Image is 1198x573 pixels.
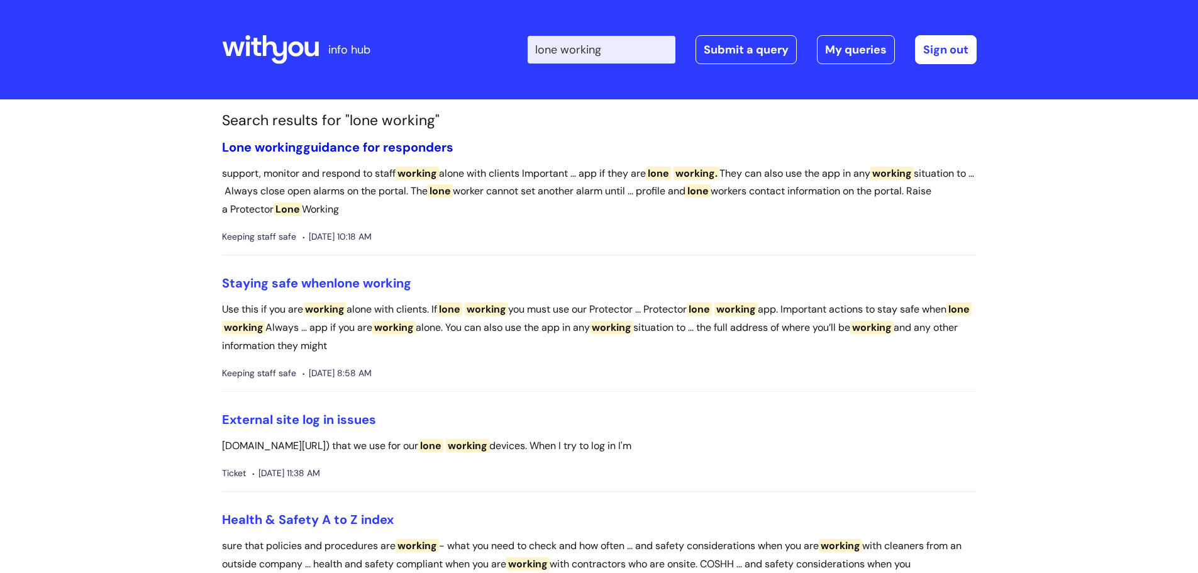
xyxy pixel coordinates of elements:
[222,437,977,455] p: [DOMAIN_NAME][URL]) that we use for our devices. When I try to log in I'm
[222,229,296,245] span: Keeping staff safe
[428,184,453,197] span: lone
[222,411,376,428] a: External site log in issues
[528,36,675,64] input: Search
[674,167,719,180] span: working.
[222,139,252,155] span: Lone
[222,465,246,481] span: Ticket
[252,465,320,481] span: [DATE] 11:38 AM
[303,303,347,316] span: working
[222,165,977,219] p: support, monitor and respond to staff alone with clients Important ... app if they are They can a...
[222,301,977,355] p: Use this if you are alone with clients. If you must use our Protector ... Protector app. Importan...
[506,557,550,570] span: working
[696,35,797,64] a: Submit a query
[946,303,972,316] span: lone
[396,167,439,180] span: working
[817,35,895,64] a: My queries
[685,184,711,197] span: lone
[850,321,894,334] span: working
[363,275,411,291] span: working
[274,203,302,216] span: Lone
[437,303,462,316] span: lone
[915,35,977,64] a: Sign out
[418,439,443,452] span: lone
[302,365,372,381] span: [DATE] 8:58 AM
[222,365,296,381] span: Keeping staff safe
[446,439,489,452] span: working
[334,275,360,291] span: lone
[870,167,914,180] span: working
[396,539,439,552] span: working
[222,511,394,528] a: Health & Safety A to Z index
[714,303,758,316] span: working
[302,229,372,245] span: [DATE] 10:18 AM
[222,139,453,155] a: Lone workingguidance for responders
[819,539,862,552] span: working
[255,139,303,155] span: working
[646,167,671,180] span: lone
[590,321,633,334] span: working
[528,35,977,64] div: | -
[222,275,411,291] a: Staying safe whenlone working
[372,321,416,334] span: working
[687,303,712,316] span: lone
[465,303,508,316] span: working
[222,112,977,130] h1: Search results for "lone working"
[222,321,265,334] span: working
[328,40,370,60] p: info hub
